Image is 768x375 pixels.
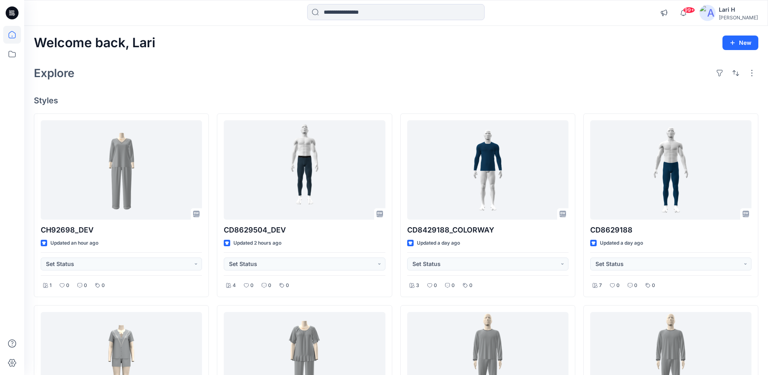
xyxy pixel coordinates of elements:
[634,281,637,290] p: 0
[286,281,289,290] p: 0
[469,281,472,290] p: 0
[722,36,758,50] button: New
[224,120,385,220] a: CD8629504_DEV
[452,281,455,290] p: 0
[434,281,437,290] p: 0
[102,281,105,290] p: 0
[683,7,695,13] span: 99+
[416,281,419,290] p: 3
[719,5,758,15] div: Lari H
[250,281,254,290] p: 0
[407,120,568,220] a: CD8429188_COLORWAY
[407,224,568,236] p: CD8429188_COLORWAY
[590,224,751,236] p: CD8629188
[233,281,236,290] p: 4
[599,281,602,290] p: 7
[50,239,98,247] p: Updated an hour ago
[590,120,751,220] a: CD8629188
[719,15,758,21] div: [PERSON_NAME]
[652,281,655,290] p: 0
[268,281,271,290] p: 0
[50,281,52,290] p: 1
[34,96,758,105] h4: Styles
[699,5,716,21] img: avatar
[84,281,87,290] p: 0
[600,239,643,247] p: Updated a day ago
[34,36,155,50] h2: Welcome back, Lari
[34,67,75,80] h2: Explore
[417,239,460,247] p: Updated a day ago
[616,281,620,290] p: 0
[233,239,281,247] p: Updated 2 hours ago
[66,281,69,290] p: 0
[41,120,202,220] a: CH92698_DEV
[224,224,385,236] p: CD8629504_DEV
[41,224,202,236] p: CH92698_DEV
